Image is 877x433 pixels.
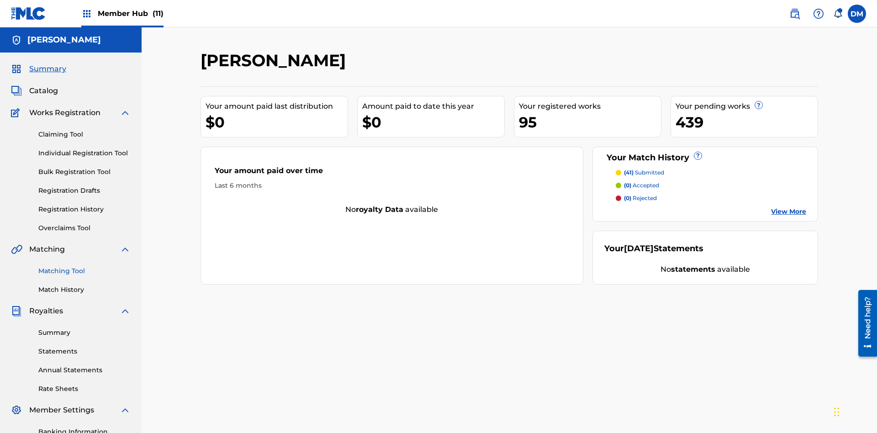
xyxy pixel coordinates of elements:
[201,204,583,215] div: No available
[616,194,807,202] a: (0) rejected
[120,405,131,416] img: expand
[38,223,131,233] a: Overclaims Tool
[616,169,807,177] a: (41) submitted
[215,165,569,181] div: Your amount paid over time
[362,112,504,132] div: $0
[851,286,877,361] iframe: Resource Center
[81,8,92,19] img: Top Rightsholders
[604,243,703,255] div: Your Statements
[813,8,824,19] img: help
[29,405,94,416] span: Member Settings
[29,244,65,255] span: Matching
[29,107,100,118] span: Works Registration
[98,8,164,19] span: Member Hub
[624,181,659,190] p: accepted
[120,306,131,317] img: expand
[362,101,504,112] div: Amount paid to date this year
[616,181,807,190] a: (0) accepted
[11,63,66,74] a: SummarySummary
[604,152,807,164] div: Your Match History
[120,107,131,118] img: expand
[120,244,131,255] img: expand
[27,35,101,45] h5: RONALD MCTESTERSON
[38,205,131,214] a: Registration History
[356,205,403,214] strong: royalty data
[11,405,22,416] img: Member Settings
[755,101,762,109] span: ?
[624,182,631,189] span: (0)
[833,9,842,18] div: Notifications
[519,112,661,132] div: 95
[834,398,840,426] div: Drag
[29,306,63,317] span: Royalties
[624,169,664,177] p: submitted
[676,101,818,112] div: Your pending works
[789,8,800,19] img: search
[11,85,22,96] img: Catalog
[38,148,131,158] a: Individual Registration Tool
[206,101,348,112] div: Your amount paid last distribution
[676,112,818,132] div: 439
[848,5,866,23] div: User Menu
[38,285,131,295] a: Match History
[624,195,631,201] span: (0)
[519,101,661,112] div: Your registered works
[29,85,58,96] span: Catalog
[11,35,22,46] img: Accounts
[11,107,23,118] img: Works Registration
[604,264,807,275] div: No available
[38,186,131,195] a: Registration Drafts
[11,244,22,255] img: Matching
[38,130,131,139] a: Claiming Tool
[694,152,702,159] span: ?
[11,7,46,20] img: MLC Logo
[38,365,131,375] a: Annual Statements
[29,63,66,74] span: Summary
[11,85,58,96] a: CatalogCatalog
[38,384,131,394] a: Rate Sheets
[624,243,654,253] span: [DATE]
[215,181,569,190] div: Last 6 months
[38,266,131,276] a: Matching Tool
[38,328,131,338] a: Summary
[11,63,22,74] img: Summary
[201,50,350,71] h2: [PERSON_NAME]
[624,169,634,176] span: (41)
[38,167,131,177] a: Bulk Registration Tool
[786,5,804,23] a: Public Search
[38,347,131,356] a: Statements
[671,265,715,274] strong: statements
[624,194,657,202] p: rejected
[771,207,806,216] a: View More
[153,9,164,18] span: (11)
[809,5,828,23] div: Help
[11,306,22,317] img: Royalties
[831,389,877,433] iframe: Chat Widget
[206,112,348,132] div: $0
